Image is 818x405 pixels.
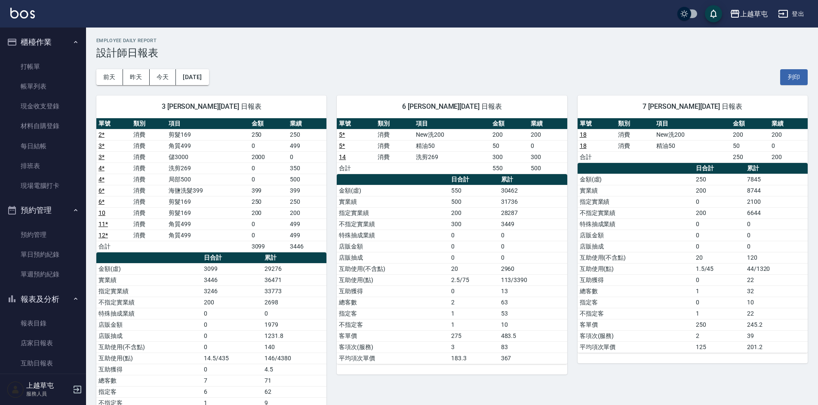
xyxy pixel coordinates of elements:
[694,263,745,274] td: 1.5/45
[96,38,808,43] h2: Employee Daily Report
[3,176,83,196] a: 現場電腦打卡
[166,118,249,129] th: 項目
[166,151,249,163] td: 儲3000
[499,285,567,297] td: 13
[337,118,567,174] table: a dense table
[694,330,745,341] td: 2
[202,330,262,341] td: 0
[166,129,249,140] td: 剪髮169
[337,196,449,207] td: 實業績
[745,297,808,308] td: 10
[249,140,288,151] td: 0
[578,241,694,252] td: 店販抽成
[96,330,202,341] td: 店販抽成
[731,118,769,129] th: 金額
[96,118,131,129] th: 單號
[731,151,769,163] td: 250
[694,218,745,230] td: 0
[490,140,529,151] td: 50
[499,330,567,341] td: 483.5
[775,6,808,22] button: 登出
[499,297,567,308] td: 63
[745,230,808,241] td: 0
[449,274,498,285] td: 2.5/75
[499,319,567,330] td: 10
[578,263,694,274] td: 互助使用(點)
[288,163,326,174] td: 350
[449,319,498,330] td: 1
[745,207,808,218] td: 6644
[202,263,262,274] td: 3099
[578,163,808,353] table: a dense table
[249,174,288,185] td: 0
[578,218,694,230] td: 特殊抽成業績
[262,274,326,285] td: 36471
[616,129,654,140] td: 消費
[131,140,166,151] td: 消費
[337,308,449,319] td: 指定客
[337,241,449,252] td: 店販金額
[107,102,316,111] span: 3 [PERSON_NAME][DATE] 日報表
[3,245,83,264] a: 單日預約紀錄
[694,297,745,308] td: 0
[499,241,567,252] td: 0
[96,319,202,330] td: 店販金額
[202,285,262,297] td: 3246
[166,140,249,151] td: 角質499
[202,341,262,353] td: 0
[262,341,326,353] td: 140
[98,209,105,216] a: 10
[288,241,326,252] td: 3446
[337,185,449,196] td: 金額(虛)
[3,77,83,96] a: 帳單列表
[694,196,745,207] td: 0
[337,274,449,285] td: 互助使用(點)
[449,263,498,274] td: 20
[578,319,694,330] td: 客單價
[3,96,83,116] a: 現金收支登錄
[288,185,326,196] td: 399
[249,218,288,230] td: 0
[449,218,498,230] td: 300
[654,140,731,151] td: 精油50
[288,174,326,185] td: 500
[745,285,808,297] td: 32
[769,129,808,140] td: 200
[26,381,70,390] h5: 上越草屯
[262,330,326,341] td: 1231.8
[288,207,326,218] td: 200
[96,69,123,85] button: 前天
[96,364,202,375] td: 互助獲得
[726,5,771,23] button: 上越草屯
[337,207,449,218] td: 指定實業績
[131,218,166,230] td: 消費
[166,230,249,241] td: 角質499
[262,319,326,330] td: 1979
[745,319,808,330] td: 245.2
[3,116,83,136] a: 材料自購登錄
[249,241,288,252] td: 3099
[578,252,694,263] td: 互助使用(不含點)
[202,252,262,264] th: 日合計
[123,69,150,85] button: 昨天
[3,264,83,284] a: 單週預約紀錄
[131,207,166,218] td: 消費
[580,142,587,149] a: 18
[578,341,694,353] td: 平均項次單價
[499,353,567,364] td: 367
[694,252,745,263] td: 20
[414,140,490,151] td: 精油50
[166,196,249,207] td: 剪髮169
[499,185,567,196] td: 30462
[694,274,745,285] td: 0
[578,308,694,319] td: 不指定客
[745,330,808,341] td: 39
[166,163,249,174] td: 洗剪269
[3,136,83,156] a: 每日結帳
[249,151,288,163] td: 2000
[3,156,83,176] a: 排班表
[499,263,567,274] td: 2960
[131,230,166,241] td: 消費
[262,386,326,397] td: 62
[578,297,694,308] td: 指定客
